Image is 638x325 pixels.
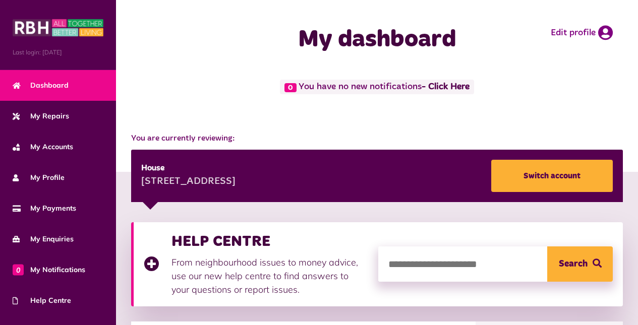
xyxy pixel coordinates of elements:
[13,142,73,152] span: My Accounts
[171,232,368,250] h3: HELP CENTRE
[131,133,623,145] span: You are currently reviewing:
[13,295,71,306] span: Help Centre
[13,265,85,275] span: My Notifications
[257,25,498,54] h1: My dashboard
[13,80,69,91] span: Dashboard
[284,83,297,92] span: 0
[491,160,613,192] a: Switch account
[13,172,65,183] span: My Profile
[13,264,24,275] span: 0
[280,80,474,94] span: You have no new notifications
[13,111,69,121] span: My Repairs
[141,162,236,174] div: House
[13,18,103,38] img: MyRBH
[559,246,588,282] span: Search
[13,203,76,214] span: My Payments
[13,234,74,244] span: My Enquiries
[13,48,103,57] span: Last login: [DATE]
[551,25,613,40] a: Edit profile
[547,246,613,282] button: Search
[171,255,368,296] p: From neighbourhood issues to money advice, use our new help centre to find answers to your questi...
[422,83,470,92] a: - Click Here
[141,174,236,189] div: [STREET_ADDRESS]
